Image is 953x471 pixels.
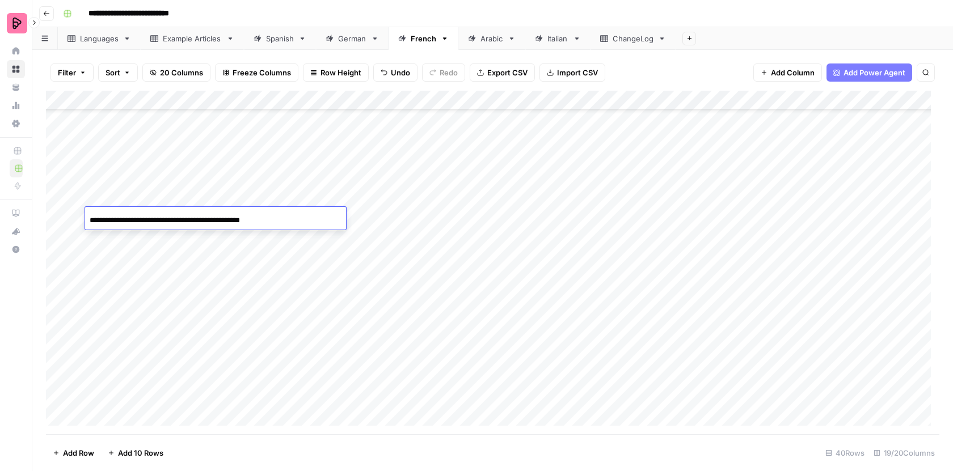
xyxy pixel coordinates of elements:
[163,33,222,44] div: Example Articles
[389,27,458,50] a: French
[422,63,465,82] button: Redo
[7,223,24,240] div: What's new?
[470,63,535,82] button: Export CSV
[821,444,869,462] div: 40 Rows
[771,67,815,78] span: Add Column
[7,42,25,60] a: Home
[869,444,939,462] div: 19/20 Columns
[63,447,94,459] span: Add Row
[266,33,294,44] div: Spanish
[487,67,528,78] span: Export CSV
[7,60,25,78] a: Browse
[440,67,458,78] span: Redo
[844,67,905,78] span: Add Power Agent
[613,33,653,44] div: ChangeLog
[58,67,76,78] span: Filter
[80,33,119,44] div: Languages
[50,63,94,82] button: Filter
[321,67,361,78] span: Row Height
[753,63,822,82] button: Add Column
[827,63,912,82] button: Add Power Agent
[7,114,25,133] a: Settings
[215,63,298,82] button: Freeze Columns
[98,63,138,82] button: Sort
[557,67,598,78] span: Import CSV
[106,67,120,78] span: Sort
[7,222,25,240] button: What's new?
[7,78,25,96] a: Your Data
[7,96,25,114] a: Usage
[591,27,676,50] a: ChangeLog
[118,447,163,459] span: Add 10 Rows
[539,63,605,82] button: Import CSV
[7,13,27,33] img: Preply Logo
[46,444,101,462] button: Add Row
[391,67,410,78] span: Undo
[7,204,25,222] a: AirOps Academy
[7,240,25,258] button: Help + Support
[338,33,366,44] div: German
[142,63,210,82] button: 20 Columns
[373,63,418,82] button: Undo
[525,27,591,50] a: Italian
[316,27,389,50] a: German
[141,27,244,50] a: Example Articles
[160,67,203,78] span: 20 Columns
[547,33,568,44] div: Italian
[458,27,525,50] a: Arabic
[7,9,25,37] button: Workspace: Preply
[58,27,141,50] a: Languages
[101,444,170,462] button: Add 10 Rows
[480,33,503,44] div: Arabic
[233,67,291,78] span: Freeze Columns
[244,27,316,50] a: Spanish
[303,63,369,82] button: Row Height
[411,33,436,44] div: French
